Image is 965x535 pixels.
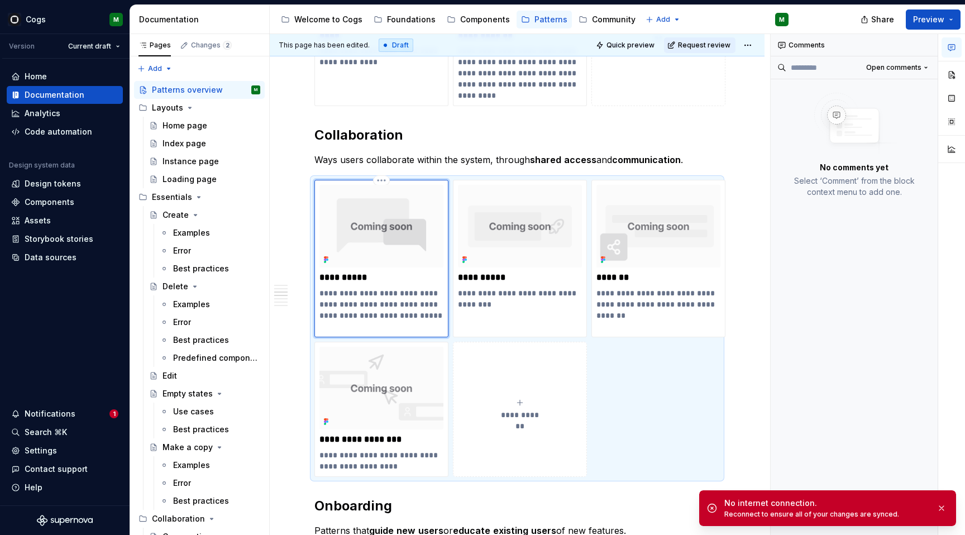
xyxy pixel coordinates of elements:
div: Examples [173,299,210,310]
div: Examples [173,227,210,238]
button: Search ⌘K [7,423,123,441]
a: Community [574,11,640,28]
div: Collaboration [134,510,265,528]
div: Edit [163,370,177,381]
a: Components [7,193,123,211]
button: CogsM [2,7,127,31]
a: Examples [155,224,265,242]
svg: Supernova Logo [37,515,93,526]
a: Documentation [7,86,123,104]
a: Welcome to Cogs [276,11,367,28]
p: Ways users collaborate within the system, through and . [314,153,720,166]
div: Documentation [25,89,84,101]
a: Design tokens [7,175,123,193]
span: 2 [223,41,232,50]
button: Add [642,12,684,27]
div: Essentials [152,192,192,203]
a: Edit [145,367,265,385]
button: Share [855,9,901,30]
div: Best practices [173,263,229,274]
div: Draft [379,39,413,52]
span: Preview [913,14,944,25]
span: Current draft [68,42,111,51]
div: Comments [771,34,938,56]
a: Instance page [145,152,265,170]
div: Notifications [25,408,75,419]
div: Essentials [134,188,265,206]
a: Predefined components [155,349,265,367]
strong: access [564,154,596,165]
strong: communication [612,154,681,165]
span: Share [871,14,894,25]
h2: Collaboration [314,126,720,144]
p: Select ‘Comment’ from the block context menu to add one. [784,175,924,198]
span: 1 [109,409,118,418]
div: Page tree [276,8,640,31]
a: Settings [7,442,123,460]
a: Storybook stories [7,230,123,248]
a: Code automation [7,123,123,141]
div: Help [25,482,42,493]
div: Changes [191,41,232,50]
div: Design system data [9,161,75,170]
a: Foundations [369,11,440,28]
div: Search ⌘K [25,427,67,438]
img: 293001da-8814-4710-858c-a22b548e5d5c.png [8,13,21,26]
div: Assets [25,215,51,226]
a: Create [145,206,265,224]
div: Make a copy [163,442,213,453]
a: Error [155,313,265,331]
div: Best practices [173,335,229,346]
a: Error [155,242,265,260]
a: Patterns overviewM [134,81,265,99]
a: Examples [155,295,265,313]
div: Error [173,317,191,328]
img: 85b02ed3-0d51-4750-98ac-39e9dda7d027.png [319,347,443,429]
a: Data sources [7,249,123,266]
div: Home page [163,120,207,131]
div: Foundations [387,14,436,25]
span: This page has been edited. [279,41,370,50]
div: Contact support [25,464,88,475]
a: Home [7,68,123,85]
button: Request review [664,37,735,53]
button: Current draft [63,39,125,54]
div: Design tokens [25,178,81,189]
div: Settings [25,445,57,456]
div: Pages [138,41,171,50]
div: Use cases [173,406,214,417]
span: Add [148,64,162,73]
a: Best practices [155,331,265,349]
div: Loading page [163,174,217,185]
div: M [779,15,785,24]
a: Index page [145,135,265,152]
a: Components [442,11,514,28]
button: Contact support [7,460,123,478]
a: Loading page [145,170,265,188]
div: Storybook stories [25,233,93,245]
div: Patterns overview [152,84,223,95]
button: Quick preview [593,37,660,53]
div: Version [9,42,35,51]
button: Open comments [861,60,933,75]
span: Quick preview [606,41,655,50]
a: Examples [155,456,265,474]
div: Instance page [163,156,219,167]
a: Patterns [517,11,572,28]
div: Delete [163,281,188,292]
a: Make a copy [145,438,265,456]
div: M [113,15,119,24]
div: No internet connection. [724,498,928,509]
a: Error [155,474,265,492]
div: Error [173,245,191,256]
button: Notifications1 [7,405,123,423]
div: Analytics [25,108,60,119]
div: Collaboration [152,513,205,524]
div: Components [25,197,74,208]
a: Analytics [7,104,123,122]
div: Code automation [25,126,92,137]
button: Add [134,61,176,77]
img: 49ba9cb5-60fe-4771-8823-64200eae01b9.png [596,185,720,267]
span: Request review [678,41,730,50]
div: Best practices [173,495,229,507]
